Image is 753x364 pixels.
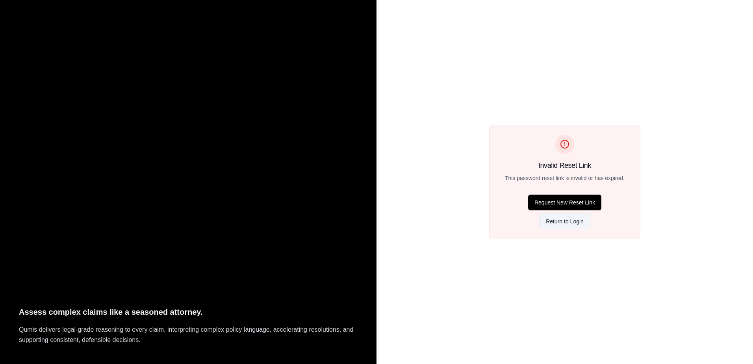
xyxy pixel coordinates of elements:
p: This password reset link is invalid or has expired. [505,174,625,182]
p: Qumis delivers legal-grade reasoning to every claim, interpreting complex policy language, accele... [19,325,358,345]
h3: Invalid Reset Link [538,160,591,171]
button: Request New Reset Link [528,195,601,210]
p: Assess complex claims like a seasoned attorney. [19,306,358,319]
button: Return to Login [539,214,590,229]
